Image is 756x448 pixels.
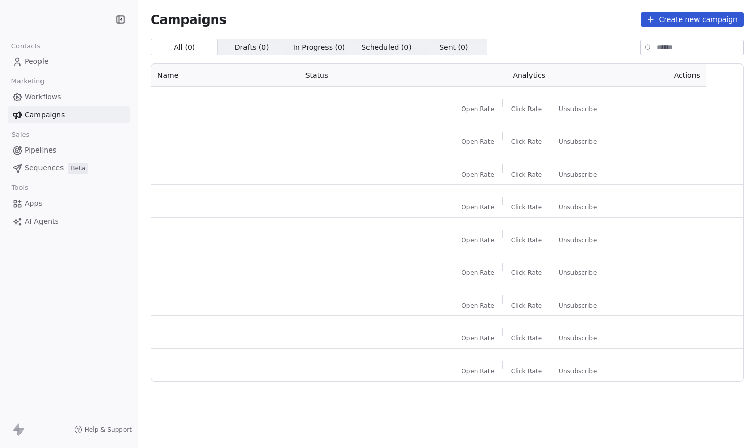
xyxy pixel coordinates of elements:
[8,195,130,212] a: Apps
[511,269,542,277] span: Click Rate
[68,163,88,174] span: Beta
[361,42,412,53] span: Scheduled ( 0 )
[511,105,542,113] span: Click Rate
[8,106,130,123] a: Campaigns
[74,425,132,434] a: Help & Support
[151,12,227,27] span: Campaigns
[8,89,130,105] a: Workflows
[461,236,494,244] span: Open Rate
[25,110,65,120] span: Campaigns
[559,203,597,211] span: Unsubscribe
[559,334,597,343] span: Unsubscribe
[461,138,494,146] span: Open Rate
[235,42,269,53] span: Drafts ( 0 )
[7,127,34,142] span: Sales
[461,302,494,310] span: Open Rate
[8,53,130,70] a: People
[25,145,56,156] span: Pipelines
[559,302,597,310] span: Unsubscribe
[559,269,597,277] span: Unsubscribe
[559,105,597,113] span: Unsubscribe
[25,92,62,102] span: Workflows
[7,38,45,54] span: Contacts
[25,56,49,67] span: People
[461,269,494,277] span: Open Rate
[461,367,494,375] span: Open Rate
[559,138,597,146] span: Unsubscribe
[439,42,468,53] span: Sent ( 0 )
[641,12,744,27] button: Create new campaign
[511,334,542,343] span: Click Rate
[293,42,345,53] span: In Progress ( 0 )
[25,163,64,174] span: Sequences
[559,367,597,375] span: Unsubscribe
[7,180,32,196] span: Tools
[461,170,494,179] span: Open Rate
[511,236,542,244] span: Click Rate
[299,64,434,87] th: Status
[559,236,597,244] span: Unsubscribe
[511,203,542,211] span: Click Rate
[511,138,542,146] span: Click Rate
[559,170,597,179] span: Unsubscribe
[461,334,494,343] span: Open Rate
[8,160,130,177] a: SequencesBeta
[8,142,130,159] a: Pipelines
[511,170,542,179] span: Click Rate
[511,302,542,310] span: Click Rate
[25,216,59,227] span: AI Agents
[461,105,494,113] span: Open Rate
[511,367,542,375] span: Click Rate
[7,74,49,89] span: Marketing
[434,64,624,87] th: Analytics
[85,425,132,434] span: Help & Support
[461,203,494,211] span: Open Rate
[8,213,130,230] a: AI Agents
[151,64,299,87] th: Name
[624,64,706,87] th: Actions
[25,198,43,209] span: Apps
